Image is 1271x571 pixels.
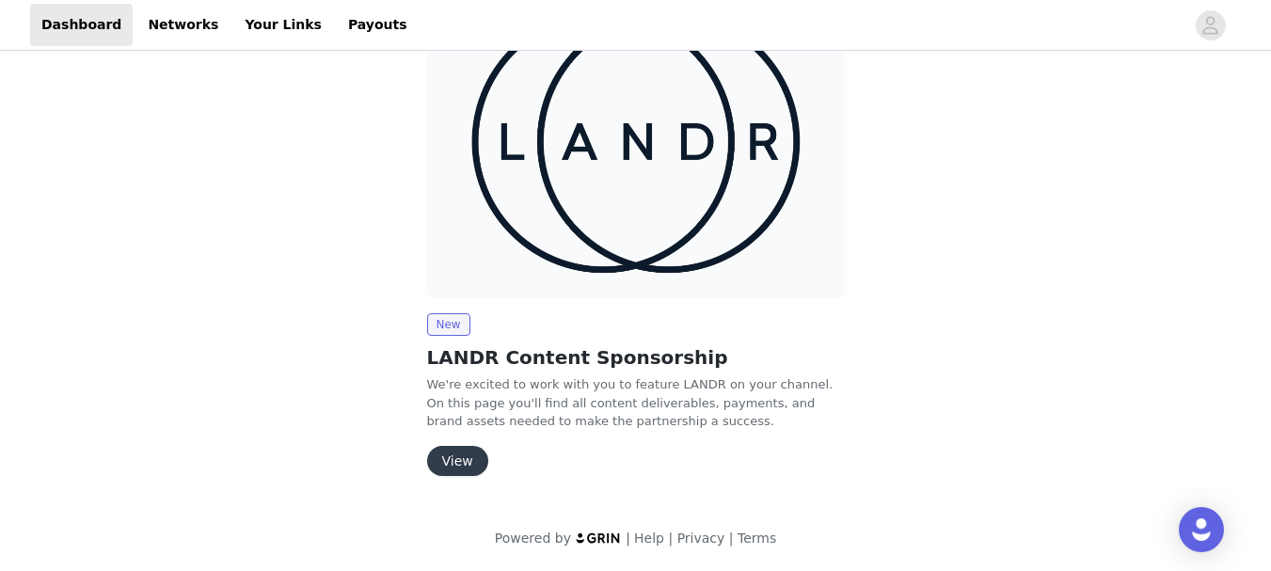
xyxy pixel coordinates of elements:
span: | [668,531,673,546]
span: New [427,313,470,336]
a: Your Links [233,4,333,46]
span: Powered by [495,531,571,546]
div: Open Intercom Messenger [1179,507,1224,552]
a: Dashboard [30,4,133,46]
p: We're excited to work with you to feature LANDR on your channel. On this page you'll find all con... [427,375,845,431]
a: Privacy [677,531,725,546]
a: Help [634,531,664,546]
button: View [427,446,488,476]
a: Terms [738,531,776,546]
a: Networks [136,4,230,46]
div: avatar [1201,10,1219,40]
a: Payouts [337,4,419,46]
a: View [427,454,488,468]
img: logo [575,531,622,544]
h2: LANDR Content Sponsorship [427,343,845,372]
span: | [729,531,734,546]
span: | [626,531,630,546]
